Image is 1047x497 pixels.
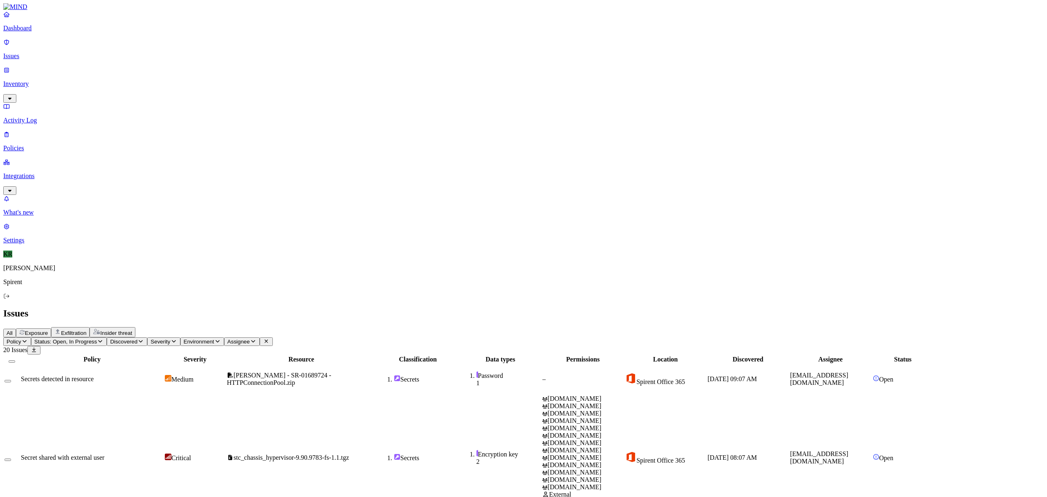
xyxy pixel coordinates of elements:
a: MIND [3,3,1044,11]
p: Policies [3,145,1044,152]
div: 1 [476,380,541,387]
img: secret [394,454,400,460]
div: Encryption key [476,450,541,458]
span: Environment [184,339,214,345]
div: [DOMAIN_NAME] [542,461,623,469]
div: Classification [377,356,458,363]
span: Policy [7,339,21,345]
a: Policies [3,131,1044,152]
img: status-open [873,375,879,382]
span: [EMAIL_ADDRESS][DOMAIN_NAME] [790,372,848,386]
p: Spirent [3,278,1044,286]
span: Open [879,376,894,383]
div: Secrets [394,454,458,462]
a: Integrations [3,158,1044,194]
p: What's new [3,209,1044,216]
div: [DOMAIN_NAME] [542,402,623,410]
img: office-365 [625,373,636,384]
img: severity-medium [165,375,171,382]
span: – [542,375,546,382]
span: Secret shared with external user [21,454,104,461]
button: Select all [9,360,15,363]
span: Discovered [110,339,137,345]
div: Status [873,356,933,363]
span: Severity [151,339,170,345]
div: [DOMAIN_NAME] [542,439,623,447]
div: [DOMAIN_NAME] [542,425,623,432]
a: Activity Log [3,103,1044,124]
div: Permissions [542,356,623,363]
a: Issues [3,38,1044,60]
h2: Issues [3,308,1044,319]
div: Password [476,371,541,380]
span: All [7,330,13,336]
img: secret-line [476,450,478,456]
div: Severity [165,356,225,363]
img: severity-critical [165,454,171,460]
button: Select row [4,380,11,382]
span: 20 Issues [3,346,27,353]
div: [DOMAIN_NAME] [542,410,623,417]
div: [DOMAIN_NAME] [542,476,623,483]
div: [DOMAIN_NAME] [542,454,623,461]
p: Dashboard [3,25,1044,32]
img: MIND [3,3,27,11]
p: Inventory [3,80,1044,88]
a: Inventory [3,66,1044,102]
div: Discovered [708,356,789,363]
span: Open [879,454,894,461]
div: Secrets [394,375,458,383]
div: Assignee [790,356,871,363]
p: Activity Log [3,117,1044,124]
img: status-open [873,454,879,460]
span: Exfiltration [61,330,86,336]
div: [DOMAIN_NAME] [542,432,623,439]
span: Secrets detected in resource [21,375,94,382]
img: secret-line [476,371,478,378]
span: [DATE] 09:07 AM [708,375,757,382]
span: Critical [171,454,191,461]
img: office-365 [625,451,636,463]
span: Assignee [227,339,250,345]
div: [DOMAIN_NAME] [542,447,623,454]
p: [PERSON_NAME] [3,264,1044,272]
p: Settings [3,237,1044,244]
img: secret [394,375,400,382]
span: Insider threat [100,330,132,336]
span: Spirent Office 365 [636,457,685,464]
div: [DOMAIN_NAME] [542,469,623,476]
span: Status: Open, In Progress [34,339,97,345]
div: Data types [460,356,541,363]
div: Location [625,356,706,363]
span: [EMAIL_ADDRESS][DOMAIN_NAME] [790,450,848,465]
span: [DATE] 08:07 AM [708,454,757,461]
p: Issues [3,52,1044,60]
p: Integrations [3,172,1044,180]
div: Resource [227,356,376,363]
span: [PERSON_NAME] - SR-01689724 - HTTPConnectionPool.zip [227,372,331,386]
div: [DOMAIN_NAME] [542,395,623,402]
span: stc_chassis_hypervisor-9.90.9783-fs-1.1.tgz [234,454,349,461]
span: Medium [171,376,193,383]
button: Select row [4,459,11,461]
div: [DOMAIN_NAME] [542,417,623,425]
a: Dashboard [3,11,1044,32]
a: Settings [3,223,1044,244]
div: [DOMAIN_NAME] [542,483,623,491]
div: Policy [21,356,163,363]
span: Exposure [25,330,48,336]
div: 2 [476,458,541,465]
span: Spirent Office 365 [636,378,685,385]
a: What's new [3,195,1044,216]
span: KR [3,251,12,258]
